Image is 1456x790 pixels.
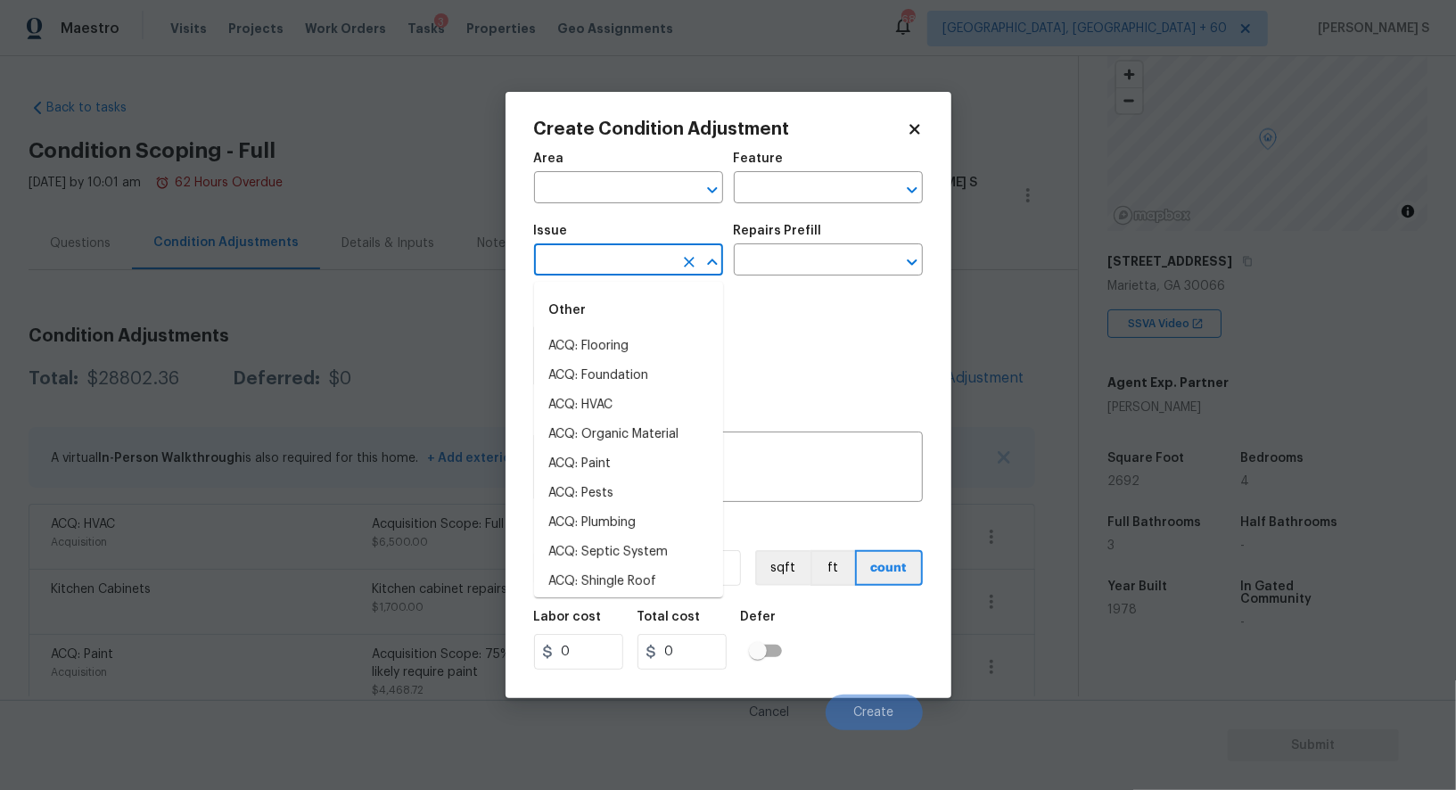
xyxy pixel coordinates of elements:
h5: Feature [734,152,784,165]
li: ACQ: Flooring [534,332,723,361]
h2: Create Condition Adjustment [534,120,907,138]
button: count [855,550,923,586]
h5: Defer [741,611,777,623]
li: ACQ: HVAC [534,391,723,420]
button: Open [900,250,925,275]
span: Cancel [750,706,790,720]
li: ACQ: Paint [534,449,723,479]
button: ft [810,550,855,586]
h5: Repairs Prefill [734,225,822,237]
div: Other [534,289,723,332]
button: Open [900,177,925,202]
button: sqft [755,550,810,586]
h5: Total cost [638,611,701,623]
li: ACQ: Shingle Roof [534,567,723,597]
button: Create [826,695,923,730]
button: Open [700,177,725,202]
li: ACQ: Pests [534,479,723,508]
li: ACQ: Organic Material [534,420,723,449]
h5: Issue [534,225,568,237]
li: ACQ: Water Leak [534,597,723,626]
li: ACQ: Septic System [534,538,723,567]
h5: Area [534,152,564,165]
button: Cancel [721,695,818,730]
button: Clear [677,250,702,275]
h5: Labor cost [534,611,602,623]
span: Create [854,706,894,720]
li: ACQ: Plumbing [534,508,723,538]
li: ACQ: Foundation [534,361,723,391]
button: Close [700,250,725,275]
